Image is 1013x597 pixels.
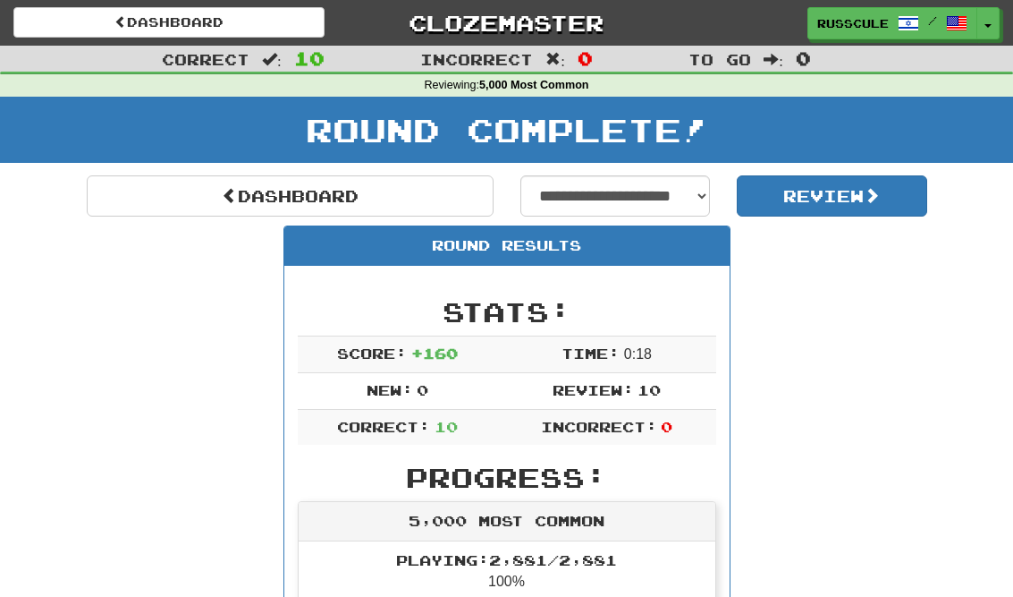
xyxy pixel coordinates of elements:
[299,502,715,542] div: 5,000 Most Common
[661,418,672,435] span: 0
[637,381,661,398] span: 10
[553,381,634,398] span: Review:
[294,47,325,69] span: 10
[420,50,533,68] span: Incorrect
[298,297,716,327] h2: Stats:
[367,381,413,398] span: New:
[541,418,657,435] span: Incorrect:
[337,418,430,435] span: Correct:
[284,226,730,266] div: Round Results
[928,14,937,27] span: /
[796,47,811,69] span: 0
[411,345,458,362] span: + 160
[162,50,249,68] span: Correct
[262,52,282,67] span: :
[578,47,593,69] span: 0
[396,551,617,568] span: Playing: 2,881 / 2,881
[807,7,977,39] a: russcule /
[624,346,652,362] span: 0 : 18
[688,50,751,68] span: To go
[13,7,325,38] a: Dashboard
[817,15,889,31] span: russcule
[479,79,588,91] strong: 5,000 Most Common
[561,345,620,362] span: Time:
[737,175,927,217] button: Review
[417,381,428,398] span: 0
[298,463,716,492] h2: Progress:
[87,175,494,217] a: Dashboard
[6,112,1007,148] h1: Round Complete!
[435,418,458,435] span: 10
[351,7,663,38] a: Clozemaster
[337,345,407,362] span: Score:
[545,52,565,67] span: :
[764,52,783,67] span: :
